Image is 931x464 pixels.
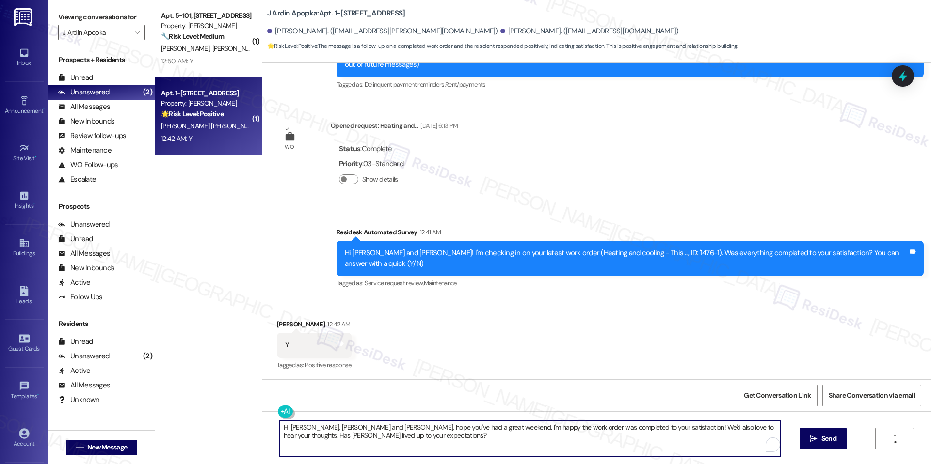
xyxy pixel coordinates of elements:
[267,8,405,18] b: J Ardin Apopka: Apt. 1-[STREET_ADDRESS]
[161,11,251,21] div: Apt. 5-101, [STREET_ADDRESS]
[277,319,352,333] div: [PERSON_NAME]
[161,122,262,130] span: [PERSON_NAME] [PERSON_NAME]
[58,174,96,185] div: Escalate
[161,57,193,65] div: 12:50 AM: Y
[58,10,145,25] label: Viewing conversations for
[277,358,352,372] div: Tagged as:
[161,134,192,143] div: 12:42 AM: Y
[365,279,424,287] span: Service request review ,
[810,435,817,443] i: 
[141,85,155,100] div: (2)
[417,227,441,237] div: 12:41 AM
[58,278,91,288] div: Active
[35,154,36,160] span: •
[337,77,924,92] div: Tagged as:
[14,8,34,26] img: ResiDesk Logo
[345,248,908,269] div: Hi [PERSON_NAME] and [PERSON_NAME]! I'm checking in on your latest work order (Heating and coolin...
[58,73,93,83] div: Unread
[362,174,398,185] label: Show details
[445,80,486,89] span: Rent/payments
[339,141,403,156] div: : Complete
[5,378,44,404] a: Templates •
[5,425,44,451] a: Account
[58,366,91,376] div: Active
[58,248,110,259] div: All Messages
[134,29,140,36] i: 
[161,98,251,108] div: Property: [PERSON_NAME]
[58,116,114,126] div: New Inbounds
[58,337,93,347] div: Unread
[58,131,126,141] div: Review follow-ups
[58,145,112,155] div: Maintenance
[58,395,99,405] div: Unknown
[58,87,110,97] div: Unanswered
[58,160,118,170] div: WO Follow-ups
[285,340,289,350] div: Y
[424,279,457,287] span: Maintenance
[325,319,350,329] div: 12:42 AM
[161,32,224,41] strong: 🔧 Risk Level: Medium
[280,420,780,457] textarea: To enrich screen reader interactions, please activate Accessibility in Grammarly extension settings
[161,88,251,98] div: Apt. 1-[STREET_ADDRESS]
[58,263,114,273] div: New Inbounds
[58,380,110,390] div: All Messages
[58,102,110,112] div: All Messages
[37,391,39,398] span: •
[161,44,212,53] span: [PERSON_NAME]
[500,26,679,36] div: [PERSON_NAME]. ([EMAIL_ADDRESS][DOMAIN_NAME])
[821,433,836,444] span: Send
[800,428,847,449] button: Send
[33,201,35,208] span: •
[66,440,138,455] button: New Message
[285,142,294,152] div: WO
[337,276,924,290] div: Tagged as:
[141,349,155,364] div: (2)
[48,319,155,329] div: Residents
[161,109,224,118] strong: 🌟 Risk Level: Positive
[829,390,915,401] span: Share Conversation via email
[5,283,44,309] a: Leads
[58,292,103,302] div: Follow Ups
[48,201,155,212] div: Prospects
[744,390,811,401] span: Get Conversation Link
[43,106,45,113] span: •
[58,219,110,230] div: Unanswered
[738,385,817,406] button: Get Conversation Link
[339,156,403,171] div: : 03-Standard
[87,442,127,452] span: New Message
[58,234,93,244] div: Unread
[267,42,317,50] strong: 🌟 Risk Level: Positive
[5,140,44,166] a: Site Visit •
[48,55,155,65] div: Prospects + Residents
[5,330,44,356] a: Guest Cards
[365,80,445,89] span: Delinquent payment reminders ,
[418,121,458,131] div: [DATE] 6:13 PM
[267,26,498,36] div: [PERSON_NAME]. ([EMAIL_ADDRESS][PERSON_NAME][DOMAIN_NAME])
[76,444,83,451] i: 
[5,187,44,214] a: Insights •
[161,21,251,31] div: Property: [PERSON_NAME]
[822,385,921,406] button: Share Conversation via email
[339,144,361,154] b: Status
[58,351,110,361] div: Unanswered
[891,435,899,443] i: 
[212,44,263,53] span: [PERSON_NAME]
[339,159,362,169] b: Priority
[63,25,129,40] input: All communities
[267,41,738,51] span: : The message is a follow-up on a completed work order and the resident responded positively, ind...
[305,361,352,369] span: Positive response
[5,235,44,261] a: Buildings
[337,227,924,241] div: Residesk Automated Survey
[331,121,458,134] div: Opened request: Heating and...
[5,45,44,71] a: Inbox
